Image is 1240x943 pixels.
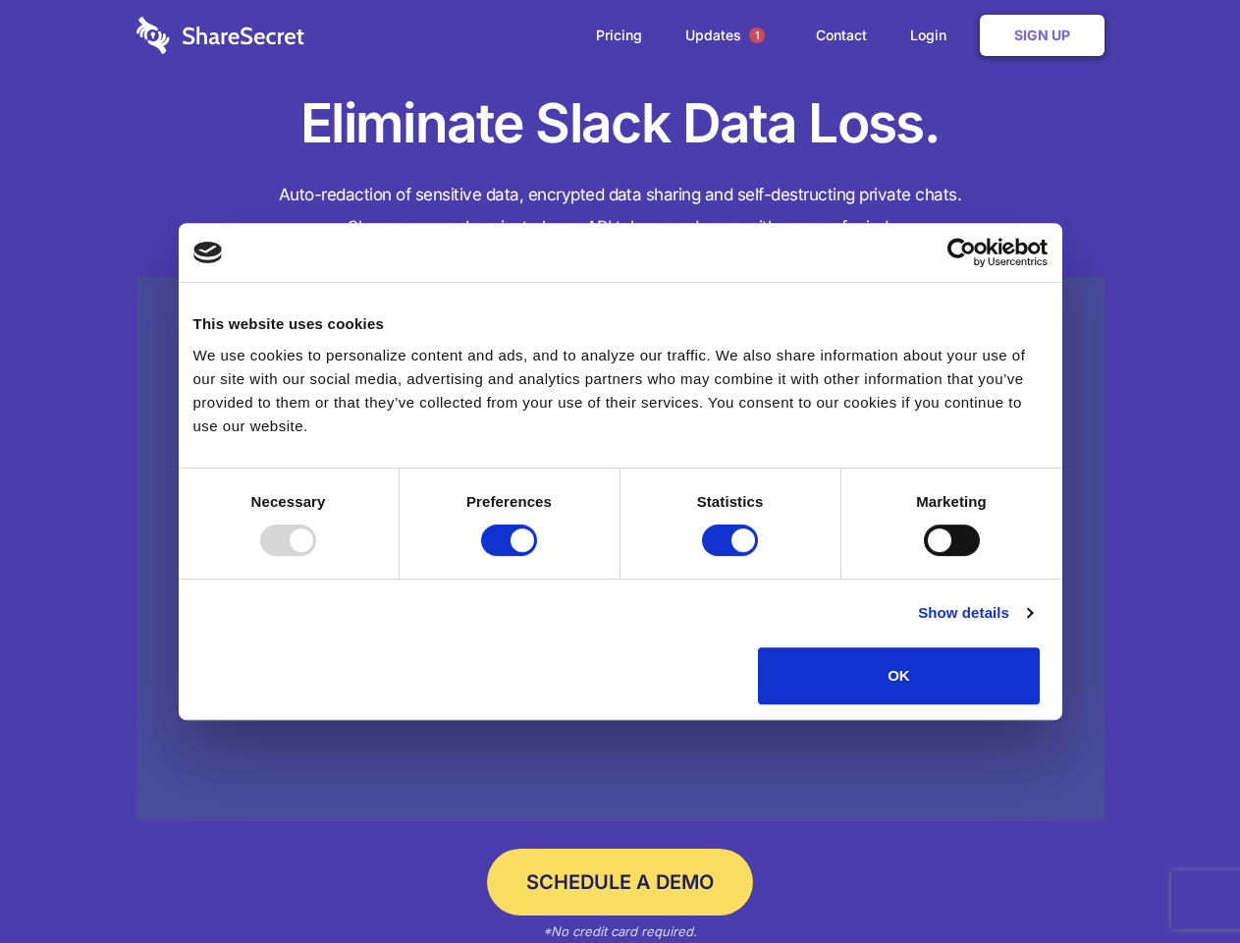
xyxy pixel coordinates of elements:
h1: Eliminate Slack Data Loss. [136,88,1105,159]
a: Schedule a Demo [487,849,753,915]
a: Wistia video thumbnail [136,277,1105,822]
em: *No credit card required. [543,923,697,939]
strong: Necessary [251,493,326,510]
span: 1 [749,28,765,43]
a: Contact [796,5,887,66]
strong: Statistics [697,493,764,510]
button: OK [758,647,1040,704]
div: We use cookies to personalize content and ads, and to analyze our traffic. We also share informat... [193,344,1048,438]
div: This website uses cookies [193,312,1048,336]
strong: Marketing [916,493,987,510]
strong: Preferences [466,493,552,510]
a: Usercentrics Cookiebot - opens in a new window [876,238,1048,267]
a: Pricing [576,5,662,66]
h4: Auto-redaction of sensitive data, encrypted data sharing and self-destructing private chats. Shar... [136,179,1105,244]
img: logo-wordmark-white-trans-d4663122ce5f474addd5e946df7df03e33cb6a1c49d2221995e7729f52c070b2.svg [136,17,304,54]
a: Sign Up [980,15,1105,56]
img: logo [193,242,223,263]
a: Show details [918,601,1032,625]
a: Login [890,5,976,66]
